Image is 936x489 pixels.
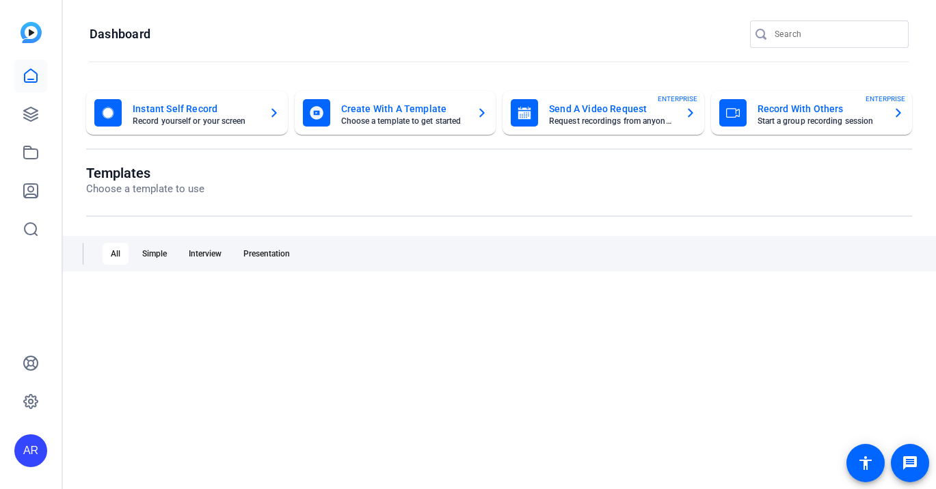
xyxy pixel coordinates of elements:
[549,117,674,125] mat-card-subtitle: Request recordings from anyone, anywhere
[103,243,129,265] div: All
[758,101,883,117] mat-card-title: Record With Others
[90,26,150,42] h1: Dashboard
[86,181,204,197] p: Choose a template to use
[857,455,874,471] mat-icon: accessibility
[658,94,697,104] span: ENTERPRISE
[21,22,42,43] img: blue-gradient.svg
[866,94,905,104] span: ENTERPRISE
[549,101,674,117] mat-card-title: Send A Video Request
[295,91,496,135] button: Create With A TemplateChoose a template to get started
[86,91,288,135] button: Instant Self RecordRecord yourself or your screen
[14,434,47,467] div: AR
[133,117,258,125] mat-card-subtitle: Record yourself or your screen
[86,165,204,181] h1: Templates
[711,91,913,135] button: Record With OthersStart a group recording sessionENTERPRISE
[180,243,230,265] div: Interview
[758,117,883,125] mat-card-subtitle: Start a group recording session
[133,101,258,117] mat-card-title: Instant Self Record
[341,117,466,125] mat-card-subtitle: Choose a template to get started
[902,455,918,471] mat-icon: message
[503,91,704,135] button: Send A Video RequestRequest recordings from anyone, anywhereENTERPRISE
[134,243,175,265] div: Simple
[341,101,466,117] mat-card-title: Create With A Template
[775,26,898,42] input: Search
[235,243,298,265] div: Presentation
